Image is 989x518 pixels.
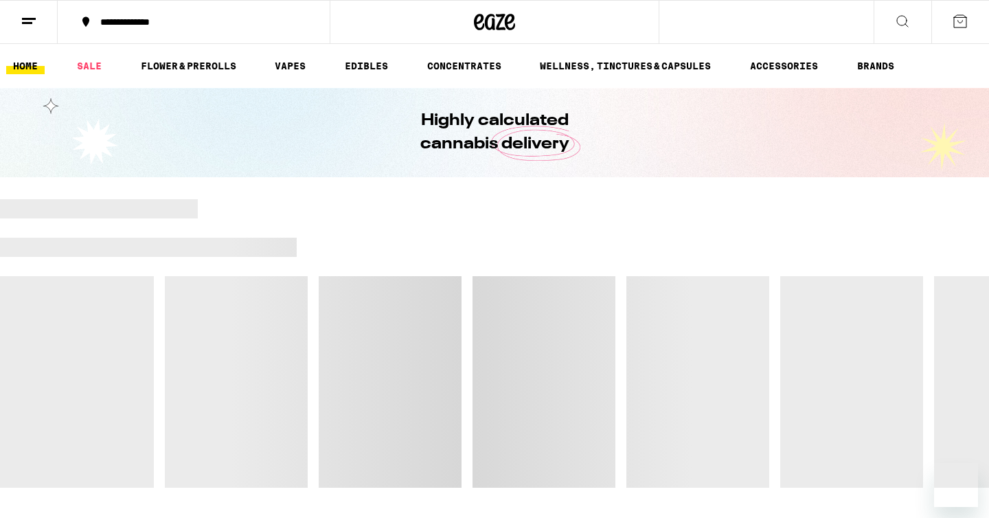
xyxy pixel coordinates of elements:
[6,58,45,74] a: HOME
[533,58,718,74] a: WELLNESS, TINCTURES & CAPSULES
[268,58,312,74] a: VAPES
[338,58,395,74] a: EDIBLES
[934,463,978,507] iframe: Button to launch messaging window
[134,58,243,74] a: FLOWER & PREROLLS
[381,109,608,156] h1: Highly calculated cannabis delivery
[70,58,109,74] a: SALE
[743,58,825,74] a: ACCESSORIES
[850,58,901,74] a: BRANDS
[420,58,508,74] a: CONCENTRATES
